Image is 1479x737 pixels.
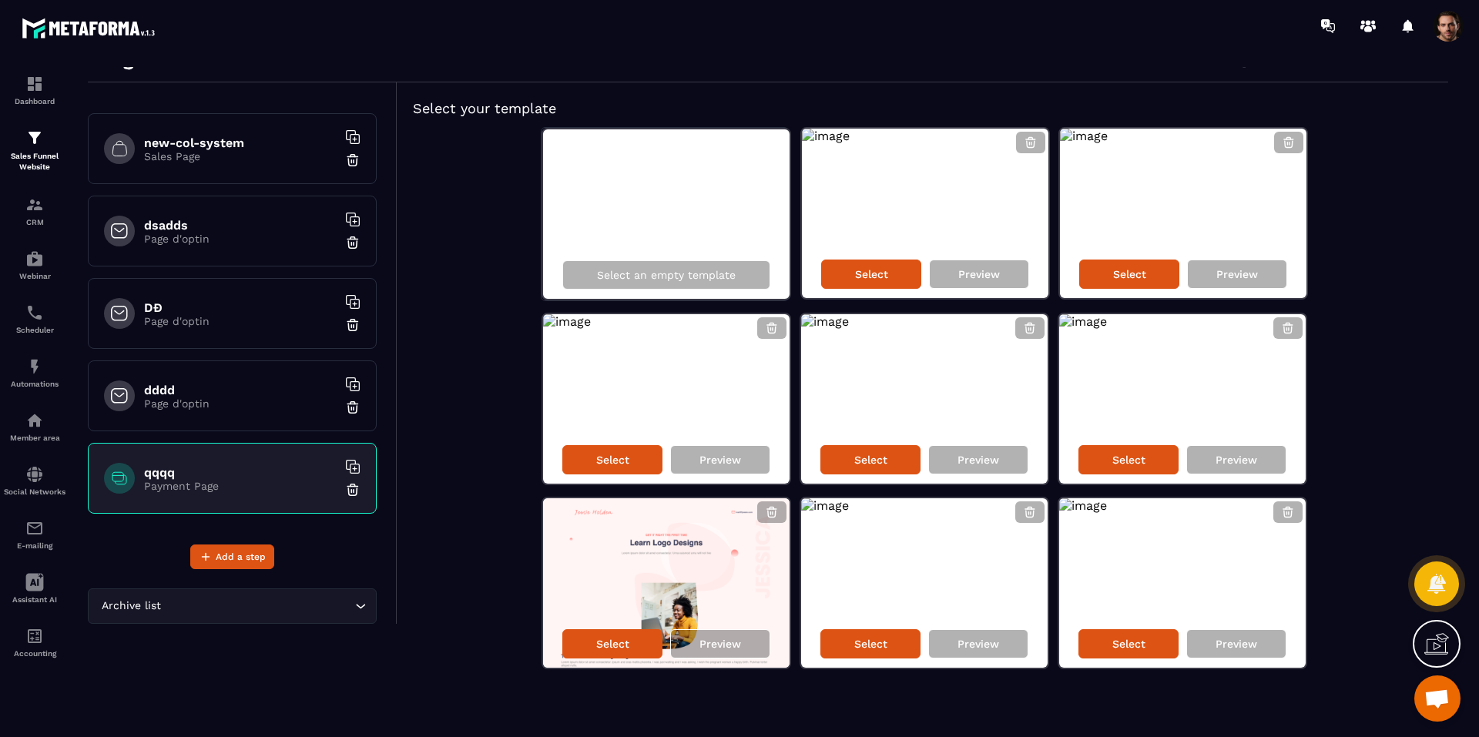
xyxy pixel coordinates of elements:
[345,482,361,497] img: trash
[4,487,65,496] p: Social Networks
[596,638,629,650] p: Select
[144,397,337,410] p: Page d'optin
[25,196,44,214] img: formation
[958,268,1000,280] p: Preview
[4,292,65,346] a: schedulerschedulerScheduler
[4,218,65,226] p: CRM
[854,638,887,650] p: Select
[4,595,65,604] p: Assistant AI
[4,151,65,173] p: Sales Funnel Website
[4,649,65,658] p: Accounting
[144,480,337,492] p: Payment Page
[345,235,361,250] img: trash
[1112,454,1145,466] p: Select
[25,411,44,430] img: automations
[22,14,160,42] img: logo
[190,544,274,569] button: Add a step
[957,638,999,650] p: Preview
[25,519,44,538] img: email
[1414,675,1461,722] div: Mở cuộc trò chuyện
[543,314,591,329] img: image
[1113,268,1146,280] p: Select
[88,588,377,624] div: Search for option
[699,638,741,650] p: Preview
[854,454,887,466] p: Select
[216,549,266,564] span: Add a step
[4,454,65,508] a: social-networksocial-networkSocial Networks
[25,303,44,322] img: scheduler
[144,300,337,315] h6: DĐ
[1112,638,1145,650] p: Select
[4,184,65,238] a: formationformationCRM
[25,129,44,147] img: formation
[345,152,361,168] img: trash
[1059,498,1107,513] img: image
[144,233,337,245] p: Page d'optin
[144,150,337,162] p: Sales Page
[25,627,44,645] img: accountant
[1060,129,1108,143] img: image
[4,615,65,669] a: accountantaccountantAccounting
[4,346,65,400] a: automationsautomationsAutomations
[596,454,629,466] p: Select
[25,250,44,268] img: automations
[25,465,44,484] img: social-network
[957,454,999,466] p: Preview
[144,315,337,327] p: Page d'optin
[1216,268,1258,280] p: Preview
[4,117,65,184] a: formationformationSales Funnel Website
[4,272,65,280] p: Webinar
[345,400,361,415] img: trash
[4,97,65,106] p: Dashboard
[25,75,44,93] img: formation
[597,269,736,281] p: Select an empty template
[855,268,888,280] p: Select
[543,498,790,668] img: image
[25,357,44,376] img: automations
[4,434,65,442] p: Member area
[1059,314,1107,329] img: image
[4,326,65,334] p: Scheduler
[802,129,850,143] img: image
[144,465,337,480] h6: qqqq
[4,63,65,117] a: formationformationDashboard
[4,561,65,615] a: Assistant AI
[413,98,1433,119] h5: Select your template
[1216,454,1257,466] p: Preview
[4,400,65,454] a: automationsautomationsMember area
[98,598,164,615] span: Archive list
[4,508,65,561] a: emailemailE-mailing
[699,454,741,466] p: Preview
[164,598,351,615] input: Search for option
[144,218,337,233] h6: dsadds
[801,314,849,329] img: image
[1216,638,1257,650] p: Preview
[345,317,361,333] img: trash
[4,238,65,292] a: automationsautomationsWebinar
[801,498,849,513] img: image
[4,541,65,550] p: E-mailing
[4,380,65,388] p: Automations
[144,136,337,150] h6: new-col-system
[144,383,337,397] h6: dddd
